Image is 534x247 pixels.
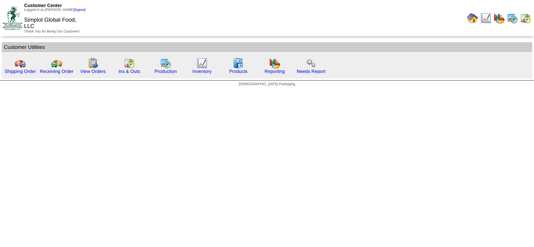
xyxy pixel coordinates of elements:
a: Ins & Outs [118,69,140,74]
img: calendarinout.gif [124,58,135,69]
a: Production [154,69,177,74]
a: Products [229,69,248,74]
a: Needs Report [297,69,325,74]
img: workorder.gif [87,58,99,69]
img: calendarprod.gif [507,13,518,24]
span: Simplot Global Food, LLC [24,17,76,29]
img: calendarinout.gif [520,13,531,24]
img: graph.gif [493,13,505,24]
img: truck2.gif [51,58,62,69]
a: (logout) [74,8,86,12]
img: workflow.png [305,58,317,69]
img: calendarprod.gif [160,58,171,69]
span: [DEMOGRAPHIC_DATA] Packaging [239,82,295,86]
a: Reporting [265,69,285,74]
img: truck.gif [15,58,26,69]
img: cabinet.gif [233,58,244,69]
span: Thank You for Being Our Customer! [24,30,80,33]
a: Inventory [193,69,212,74]
a: Receiving Order [40,69,73,74]
img: line_graph.gif [196,58,208,69]
span: Customer Center [24,3,62,8]
a: Shipping Order [5,69,36,74]
img: line_graph.gif [480,13,491,24]
td: Customer Utilities [2,42,532,52]
img: graph.gif [269,58,280,69]
img: ZoRoCo_Logo(Green%26Foil)%20jpg.webp [3,6,22,30]
a: View Orders [80,69,106,74]
img: home.gif [467,13,478,24]
span: Logged in as [PERSON_NAME] [24,8,86,12]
